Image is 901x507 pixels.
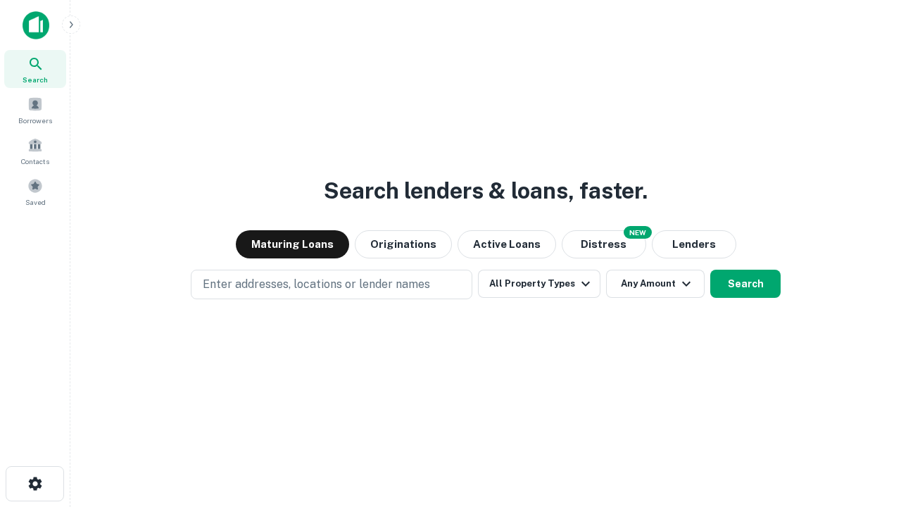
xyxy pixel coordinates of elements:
[4,91,66,129] a: Borrowers
[652,230,736,258] button: Lenders
[4,132,66,170] a: Contacts
[191,270,472,299] button: Enter addresses, locations or lender names
[624,226,652,239] div: NEW
[4,50,66,88] a: Search
[478,270,600,298] button: All Property Types
[458,230,556,258] button: Active Loans
[4,173,66,211] a: Saved
[236,230,349,258] button: Maturing Loans
[25,196,46,208] span: Saved
[21,156,49,167] span: Contacts
[18,115,52,126] span: Borrowers
[324,174,648,208] h3: Search lenders & loans, faster.
[355,230,452,258] button: Originations
[831,394,901,462] iframe: Chat Widget
[710,270,781,298] button: Search
[606,270,705,298] button: Any Amount
[203,276,430,293] p: Enter addresses, locations or lender names
[23,11,49,39] img: capitalize-icon.png
[23,74,48,85] span: Search
[562,230,646,258] button: Search distressed loans with lien and other non-mortgage details.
